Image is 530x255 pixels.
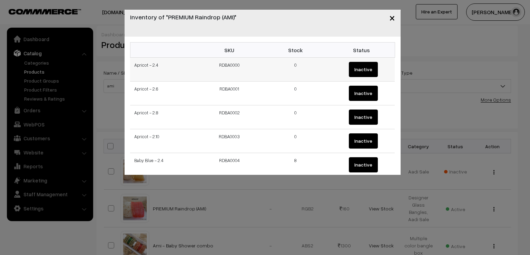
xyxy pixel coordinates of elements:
[328,42,395,58] th: Status
[130,153,196,177] td: Baby Blue - 2.4
[263,58,329,82] td: 0
[196,105,263,129] td: RDBA0002
[263,82,329,105] td: 0
[130,105,196,129] td: Apricot - 2.8
[130,129,196,153] td: Apricot - 2.10
[263,105,329,129] td: 0
[196,129,263,153] td: RDBA0003
[196,58,263,82] td: RDBA0000
[349,110,378,125] button: Inactive
[263,129,329,153] td: 0
[384,7,401,28] button: Close
[130,12,236,22] h4: Inventory of "PREMIUM Raindrop (AMI)"
[349,62,378,77] button: Inactive
[130,58,196,82] td: Apricot - 2.4
[349,133,378,149] button: Inactive
[389,11,395,24] span: ×
[263,42,329,58] th: Stock
[196,153,263,177] td: RDBA0004
[196,42,263,58] th: SKU
[196,82,263,105] td: RDBA0001
[263,153,329,177] td: 8
[349,157,378,172] button: Inactive
[130,82,196,105] td: Apricot - 2.6
[349,86,378,101] button: Inactive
